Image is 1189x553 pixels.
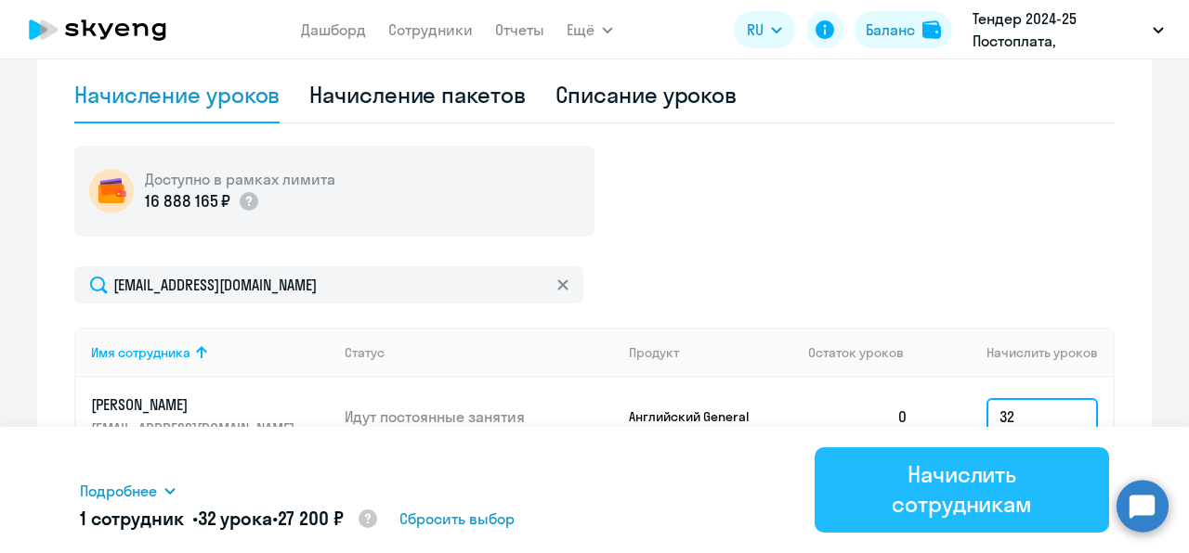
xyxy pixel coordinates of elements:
[74,80,280,109] div: Начисление уроков
[922,20,941,39] img: balance
[301,20,366,39] a: Дашборд
[74,266,583,303] input: Поиск по имени, email, продукту или статусу
[145,189,230,213] p: 16 888 165 ₽
[80,506,379,534] h5: 1 сотрудник • •
[567,11,613,48] button: Ещё
[345,344,614,361] div: Статус
[808,344,904,361] span: Остаток уроков
[91,394,299,415] p: [PERSON_NAME]
[815,447,1109,533] button: Начислить сотрудникам
[793,378,923,456] td: 0
[923,328,1113,378] th: Начислить уроков
[629,408,768,425] p: Английский General
[399,508,515,530] span: Сбросить выбор
[495,20,544,39] a: Отчеты
[345,344,385,361] div: Статус
[145,169,335,189] h5: Доступно в рамках лимита
[973,7,1145,52] p: Тендер 2024-25 Постоплата, [GEOGRAPHIC_DATA], ООО
[91,344,330,361] div: Имя сотрудника
[309,80,525,109] div: Начисление пакетов
[91,344,190,361] div: Имя сотрудника
[278,507,344,530] span: 27 200 ₽
[555,80,738,109] div: Списание уроков
[808,344,923,361] div: Остаток уроков
[198,507,272,530] span: 32 урока
[629,344,679,361] div: Продукт
[388,20,473,39] a: Сотрудники
[963,7,1173,52] button: Тендер 2024-25 Постоплата, [GEOGRAPHIC_DATA], ООО
[629,344,794,361] div: Продукт
[91,394,330,439] a: [PERSON_NAME][EMAIL_ADDRESS][DOMAIN_NAME]
[734,11,795,48] button: RU
[80,480,157,502] span: Подробнее
[855,11,952,48] button: Балансbalance
[567,19,594,41] span: Ещё
[89,169,134,213] img: wallet-circle.png
[345,406,614,427] p: Идут постоянные занятия
[866,19,915,41] div: Баланс
[747,19,764,41] span: RU
[91,418,299,439] p: [EMAIL_ADDRESS][DOMAIN_NAME]
[841,459,1083,519] div: Начислить сотрудникам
